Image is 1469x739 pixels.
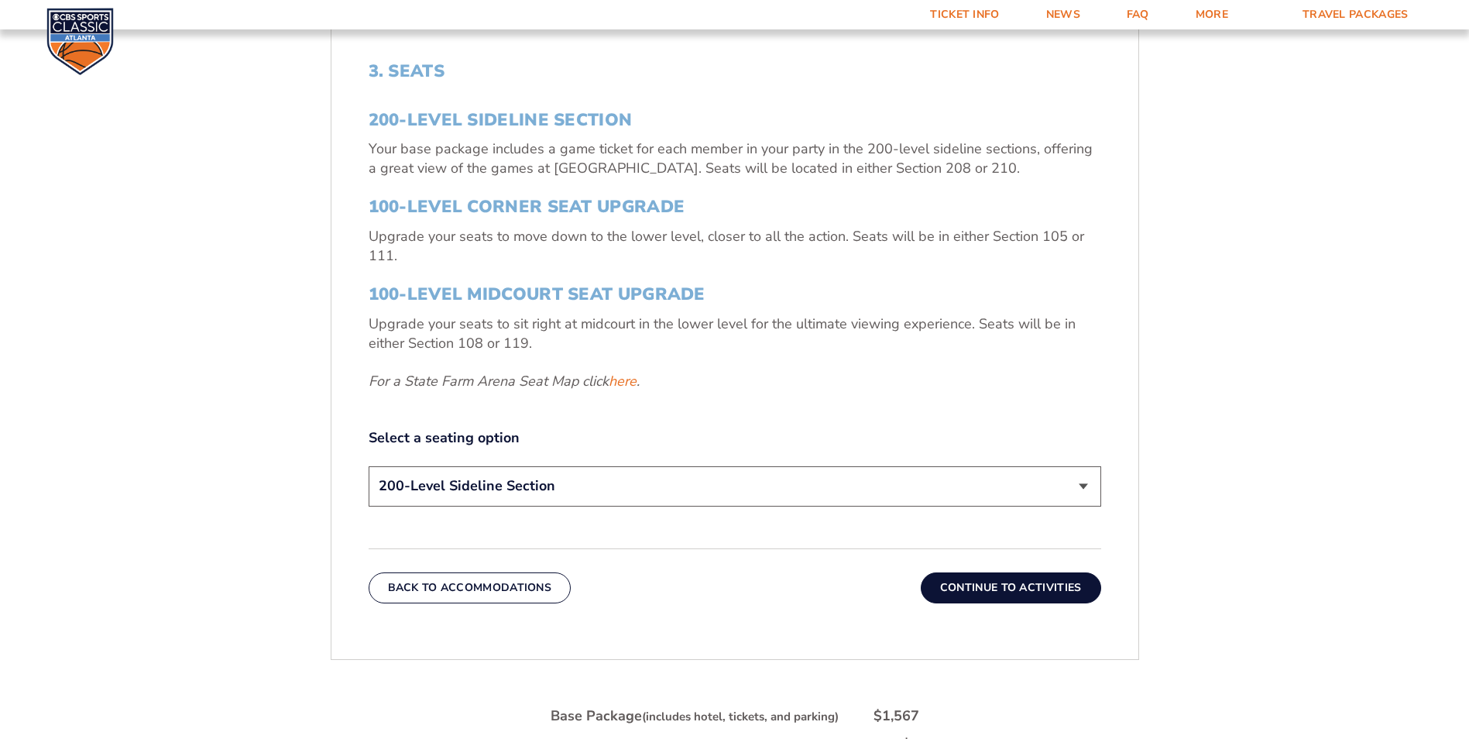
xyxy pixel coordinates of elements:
button: Continue To Activities [921,572,1101,603]
button: Back To Accommodations [369,572,571,603]
img: CBS Sports Classic [46,8,114,75]
a: here [609,372,637,391]
small: (includes hotel, tickets, and parking) [642,709,839,724]
p: Your base package includes a game ticket for each member in your party in the 200-level sideline ... [369,139,1101,178]
h3: 100-Level Midcourt Seat Upgrade [369,284,1101,304]
label: Select a seating option [369,428,1101,448]
p: Upgrade your seats to sit right at midcourt in the lower level for the ultimate viewing experienc... [369,315,1101,353]
h2: 3. Seats [369,61,1101,81]
h3: 200-Level Sideline Section [369,110,1101,130]
h3: 100-Level Corner Seat Upgrade [369,197,1101,217]
p: Upgrade your seats to move down to the lower level, closer to all the action. Seats will be in ei... [369,227,1101,266]
em: For a State Farm Arena Seat Map click . [369,372,640,390]
div: $1,567 [874,706,919,726]
div: Base Package [551,706,839,726]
